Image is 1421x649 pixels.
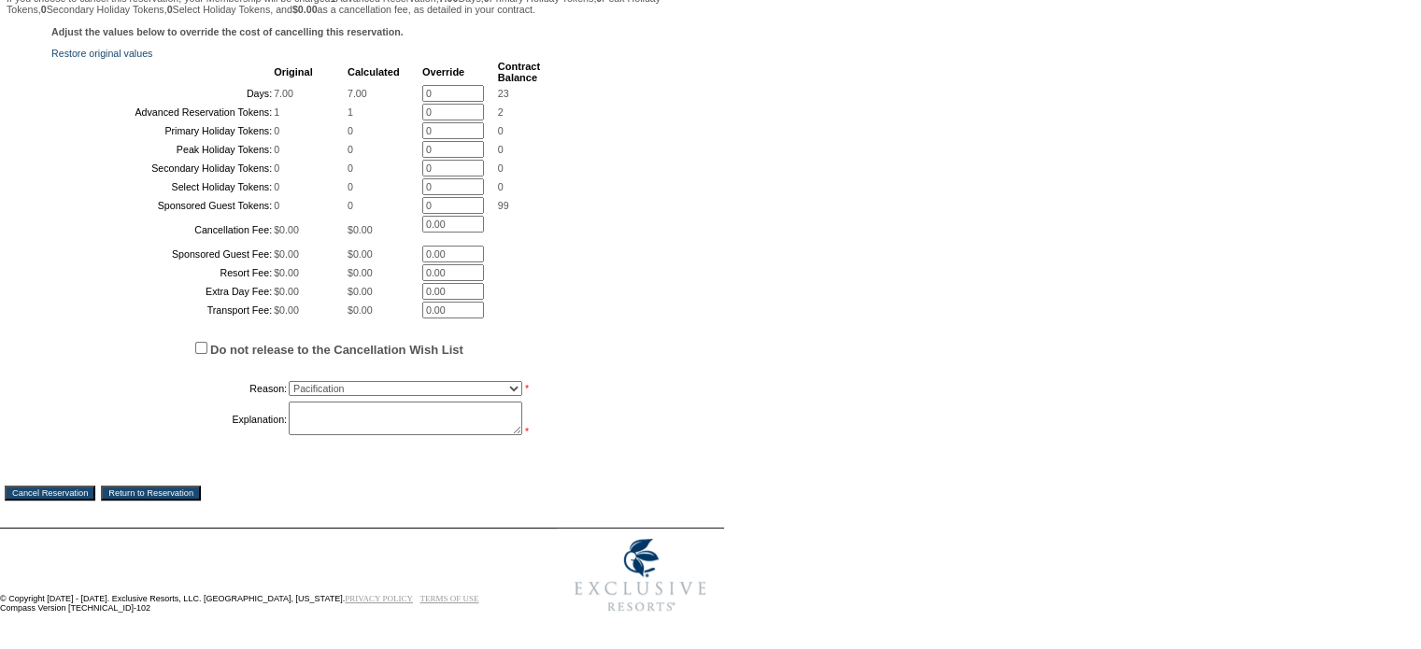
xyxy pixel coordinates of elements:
b: Original [274,66,313,78]
td: Explanation: [53,402,287,437]
span: 99 [498,200,509,211]
td: Reason: [53,377,287,400]
span: 0 [498,162,504,174]
td: Extra Day Fee: [53,283,272,300]
td: Primary Holiday Tokens: [53,122,272,139]
b: Override [422,66,464,78]
label: Do not release to the Cancellation Wish List [210,343,463,357]
td: Days: [53,85,272,102]
td: Cancellation Fee: [53,216,272,244]
b: Contract Balance [498,61,540,83]
a: Restore original values [51,48,152,59]
td: Sponsored Guest Fee: [53,246,272,262]
td: Resort Fee: [53,264,272,281]
td: Peak Holiday Tokens: [53,141,272,158]
span: $0.00 [274,267,299,278]
span: 2 [498,106,504,118]
td: Advanced Reservation Tokens: [53,104,272,120]
td: Select Holiday Tokens: [53,178,272,195]
span: 0 [498,144,504,155]
span: 1 [348,106,353,118]
span: $0.00 [274,248,299,260]
span: 0 [274,200,279,211]
span: 0 [274,162,279,174]
span: $0.00 [274,286,299,297]
img: Exclusive Resorts [557,529,724,622]
span: $0.00 [274,224,299,235]
span: 0 [348,162,353,174]
td: Secondary Holiday Tokens: [53,160,272,176]
span: $0.00 [348,286,373,297]
span: $0.00 [348,304,373,316]
span: 1 [274,106,279,118]
input: Return to Reservation [101,486,201,501]
span: 0 [274,125,279,136]
span: $0.00 [274,304,299,316]
b: Adjust the values below to override the cost of cancelling this reservation. [51,26,404,37]
span: 0 [348,144,353,155]
td: Sponsored Guest Tokens: [53,197,272,214]
span: $0.00 [348,248,373,260]
span: 0 [348,181,353,192]
span: $0.00 [348,267,373,278]
b: $0.00 [292,4,318,15]
input: Cancel Reservation [5,486,95,501]
span: 7.00 [348,88,367,99]
td: Transport Fee: [53,302,272,318]
span: 7.00 [274,88,293,99]
a: PRIVACY POLICY [345,594,413,603]
span: 0 [274,181,279,192]
span: 0 [348,125,353,136]
b: 0 [167,4,173,15]
span: 0 [498,125,504,136]
a: TERMS OF USE [420,594,479,603]
span: 0 [498,181,504,192]
span: 23 [498,88,509,99]
span: 0 [348,200,353,211]
span: $0.00 [348,224,373,235]
b: Calculated [348,66,400,78]
b: 0 [41,4,47,15]
span: 0 [274,144,279,155]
